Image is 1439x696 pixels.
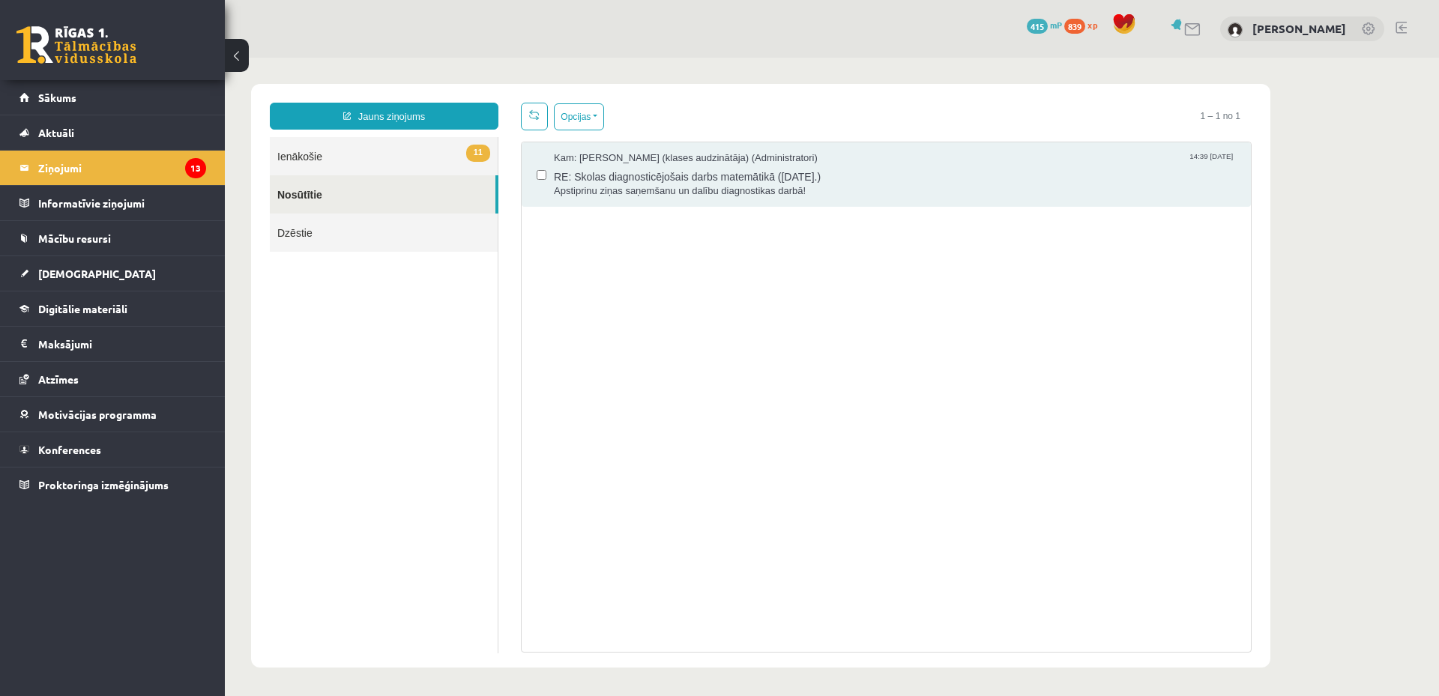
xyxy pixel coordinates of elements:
[19,397,206,432] a: Motivācijas programma
[1087,19,1097,31] span: xp
[38,267,156,280] span: [DEMOGRAPHIC_DATA]
[1027,19,1062,31] a: 415 mP
[1050,19,1062,31] span: mP
[38,372,79,386] span: Atzīmes
[1064,19,1105,31] a: 839 xp
[38,302,127,315] span: Digitālie materiāli
[1252,21,1346,36] a: [PERSON_NAME]
[19,186,206,220] a: Informatīvie ziņojumi
[38,151,206,185] legend: Ziņojumi
[185,158,206,178] i: 13
[329,46,379,73] button: Opcijas
[19,327,206,361] a: Maksājumi
[19,115,206,150] a: Aktuāli
[38,408,157,421] span: Motivācijas programma
[38,186,206,220] legend: Informatīvie ziņojumi
[45,118,271,156] a: Nosūtītie
[329,94,593,108] span: Kam: [PERSON_NAME] (klases audzinātāja) (Administratori)
[965,45,1027,72] span: 1 – 1 no 1
[45,45,274,72] a: Jauns ziņojums
[329,108,1011,127] span: RE: Skolas diagnosticējošais darbs matemātikā ([DATE].)
[241,87,265,104] span: 11
[962,94,1011,105] span: 14:39 [DATE]
[45,156,273,194] a: Dzēstie
[45,79,273,118] a: 11Ienākošie
[38,443,101,456] span: Konferences
[38,478,169,491] span: Proktoringa izmēģinājums
[1027,19,1048,34] span: 415
[19,467,206,502] a: Proktoringa izmēģinājums
[329,94,1011,140] a: Kam: [PERSON_NAME] (klases audzinātāja) (Administratori) 14:39 [DATE] RE: Skolas diagnosticējošai...
[19,221,206,255] a: Mācību resursi
[16,26,136,64] a: Rīgas 1. Tālmācības vidusskola
[1064,19,1085,34] span: 839
[19,362,206,396] a: Atzīmes
[19,80,206,115] a: Sākums
[1228,22,1243,37] img: Ādams Aleksandrs Kovaļenko
[19,432,206,467] a: Konferences
[38,327,206,361] legend: Maksājumi
[38,91,76,104] span: Sākums
[329,127,1011,141] span: Apstiprinu ziņas saņemšanu un dalību diagnostikas darbā!
[19,256,206,291] a: [DEMOGRAPHIC_DATA]
[19,151,206,185] a: Ziņojumi13
[38,232,111,245] span: Mācību resursi
[38,126,74,139] span: Aktuāli
[19,291,206,326] a: Digitālie materiāli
